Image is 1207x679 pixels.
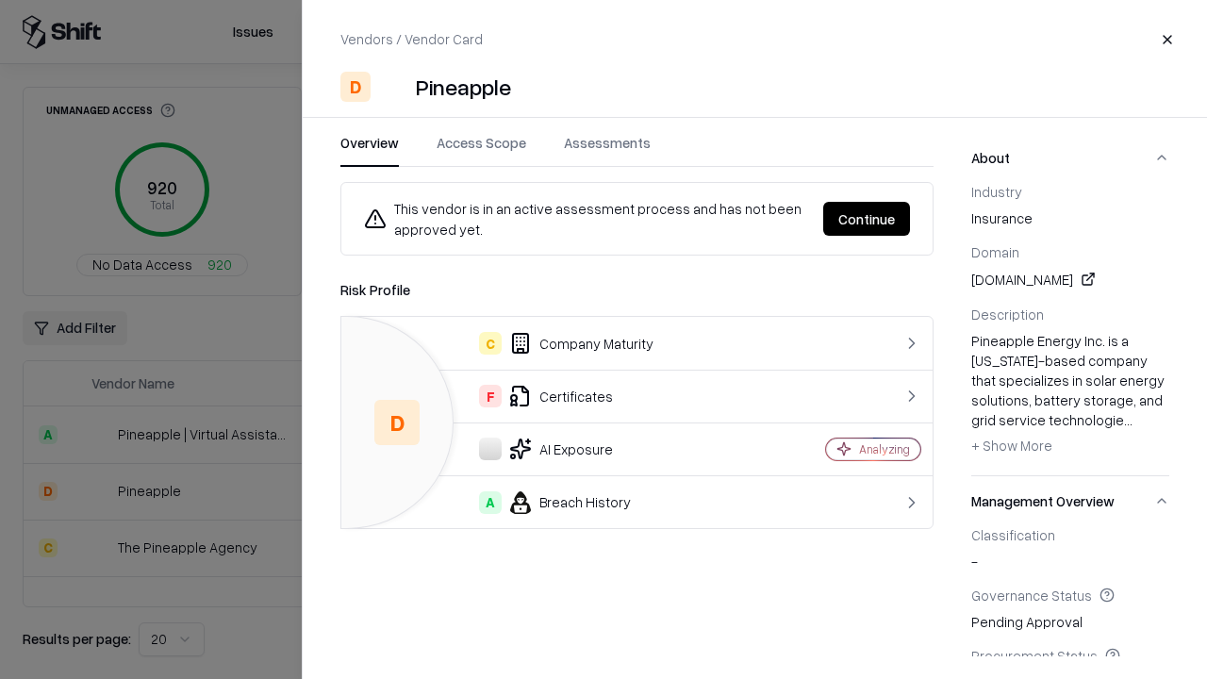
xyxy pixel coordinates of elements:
[823,202,910,236] button: Continue
[971,437,1052,454] span: + Show More
[971,430,1052,460] button: + Show More
[479,332,502,355] div: C
[356,332,760,355] div: Company Maturity
[971,526,1169,543] div: Classification
[971,331,1169,461] div: Pineapple Energy Inc. is a [US_STATE]-based company that specializes in solar energy solutions, b...
[971,268,1169,290] div: [DOMAIN_NAME]
[971,306,1169,323] div: Description
[971,587,1169,604] div: Governance Status
[564,133,651,167] button: Assessments
[378,72,408,102] img: Pineapple
[356,385,760,407] div: Certificates
[340,278,934,301] div: Risk Profile
[479,491,502,514] div: A
[340,133,399,167] button: Overview
[971,183,1169,200] div: Industry
[356,491,760,514] div: Breach History
[364,198,808,240] div: This vendor is in an active assessment process and has not been approved yet.
[971,647,1169,664] div: Procurement Status
[340,72,371,102] div: D
[971,476,1169,526] button: Management Overview
[971,526,1169,571] div: -
[971,133,1169,183] button: About
[340,29,483,49] p: Vendors / Vendor Card
[416,72,511,102] div: Pineapple
[859,441,910,457] div: Analyzing
[479,385,502,407] div: F
[374,400,420,445] div: D
[971,208,1169,228] span: insurance
[971,243,1169,260] div: Domain
[971,183,1169,475] div: About
[356,438,760,460] div: AI Exposure
[1124,411,1133,428] span: ...
[971,587,1169,632] div: Pending Approval
[437,133,526,167] button: Access Scope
